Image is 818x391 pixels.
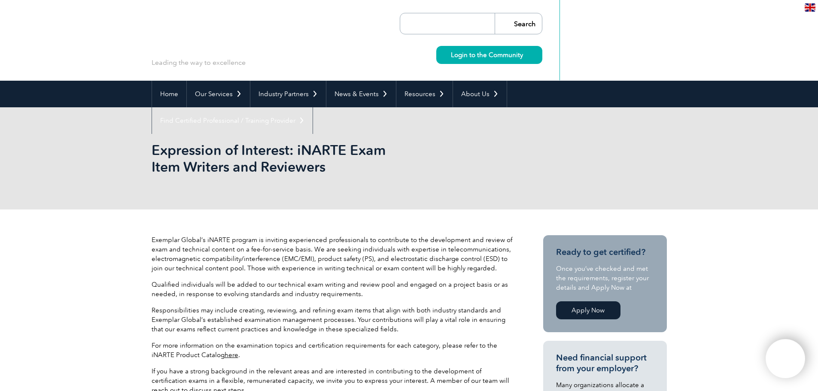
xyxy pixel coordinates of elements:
[187,81,250,107] a: Our Services
[152,142,481,175] h1: Expression of Interest: iNARTE Exam Item Writers and Reviewers
[152,81,186,107] a: Home
[556,264,654,292] p: Once you’ve checked and met the requirements, register your details and Apply Now at
[250,81,326,107] a: Industry Partners
[495,13,542,34] input: Search
[436,46,542,64] a: Login to the Community
[805,3,815,12] img: en
[152,280,512,299] p: Qualified individuals will be added to our technical exam writing and review pool and engaged on ...
[326,81,396,107] a: News & Events
[152,58,246,67] p: Leading the way to excellence
[152,235,512,273] p: Exemplar Global’s iNARTE program is inviting experienced professionals to contribute to the devel...
[556,352,654,374] h3: Need financial support from your employer?
[225,351,238,359] a: here
[523,52,528,57] img: svg+xml;nitro-empty-id=MzgxOjIyMw==-1;base64,PHN2ZyB2aWV3Qm94PSIwIDAgMTEgMTEiIHdpZHRoPSIxMSIgaGVp...
[453,81,507,107] a: About Us
[556,247,654,258] h3: Ready to get certified?
[152,306,512,334] p: Responsibilities may include creating, reviewing, and refining exam items that align with both in...
[556,301,620,319] a: Apply Now
[152,107,313,134] a: Find Certified Professional / Training Provider
[775,348,796,370] img: svg+xml;nitro-empty-id=MTA1NToxMTY=-1;base64,PHN2ZyB2aWV3Qm94PSIwIDAgNDAwIDQwMCIgd2lkdGg9IjQwMCIg...
[152,341,512,360] p: For more information on the examination topics and certification requirements for each category, ...
[396,81,453,107] a: Resources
